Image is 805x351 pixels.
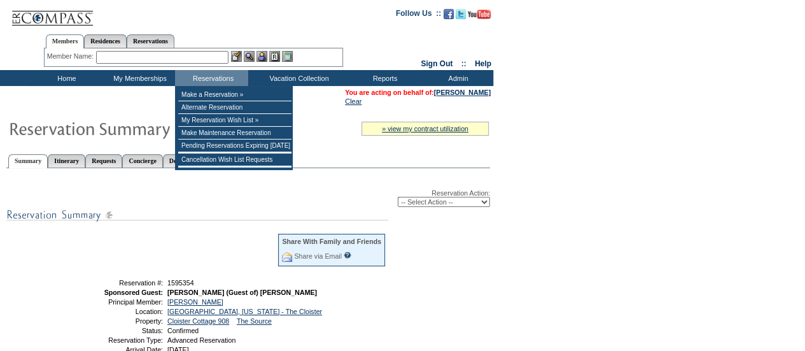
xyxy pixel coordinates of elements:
a: Residences [84,34,127,48]
a: Requests [85,154,122,168]
a: Subscribe to our YouTube Channel [468,13,491,20]
img: Impersonate [256,51,267,62]
td: Home [29,70,102,86]
td: Location: [72,308,163,315]
img: b_calculator.gif [282,51,293,62]
td: Alternate Reservation [178,101,291,114]
a: Sign Out [421,59,452,68]
a: » view my contract utilization [382,125,468,133]
a: Summary [8,154,48,168]
td: Principal Member: [72,298,163,306]
td: Pending Reservations Expiring [DATE] [178,140,291,152]
img: View [244,51,255,62]
td: Make a Reservation » [178,89,291,101]
input: What is this? [344,252,351,259]
a: Become our fan on Facebook [444,13,454,20]
td: Reservation #: [72,279,163,287]
a: Follow us on Twitter [456,13,466,20]
div: Member Name: [47,51,96,62]
a: [PERSON_NAME] [434,89,491,96]
td: Make Maintenance Reservation [178,127,291,140]
a: Members [46,34,85,48]
a: Clear [345,97,361,105]
span: 1595354 [167,279,194,287]
td: Cancellation Wish List Requests [178,154,291,166]
img: Reservaton Summary [8,115,263,141]
span: Advanced Reservation [167,336,235,344]
td: My Reservation Wish List » [178,114,291,127]
span: Confirmed [167,327,199,334]
td: Vacation Collection [248,70,347,86]
img: Follow us on Twitter [456,9,466,19]
a: Help [475,59,491,68]
img: subTtlResSummary.gif [6,207,388,223]
td: Reservation Type: [72,336,163,344]
a: Concierge [122,154,162,168]
img: b_edit.gif [231,51,242,62]
strong: Sponsored Guest: [104,289,163,296]
td: Reservations [175,70,248,86]
a: Share via Email [294,252,342,260]
div: Share With Family and Friends [282,238,381,245]
a: Cloister Cottage 908 [167,317,229,325]
div: Reservation Action: [6,189,490,207]
td: Status: [72,327,163,334]
a: Reservations [127,34,174,48]
td: Admin [420,70,493,86]
td: Property: [72,317,163,325]
a: Itinerary [48,154,85,168]
img: Subscribe to our YouTube Channel [468,10,491,19]
td: Follow Us :: [396,8,441,23]
span: You are acting on behalf of: [345,89,491,96]
span: :: [461,59,466,68]
img: Become our fan on Facebook [444,9,454,19]
span: [PERSON_NAME] (Guest of) [PERSON_NAME] [167,289,317,296]
td: My Memberships [102,70,175,86]
a: Detail [163,154,192,168]
a: [GEOGRAPHIC_DATA], [US_STATE] - The Cloister [167,308,322,315]
img: Reservations [269,51,280,62]
td: Reports [347,70,420,86]
a: [PERSON_NAME] [167,298,223,306]
a: The Source [237,317,272,325]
